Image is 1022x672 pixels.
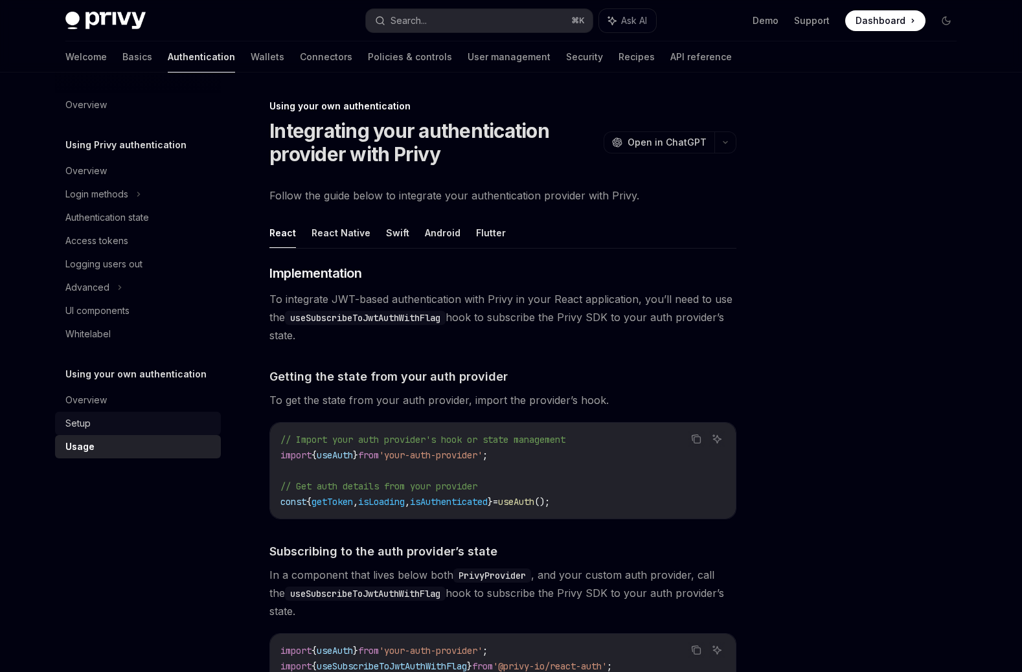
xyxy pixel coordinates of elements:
span: In a component that lives below both , and your custom auth provider, call the hook to subscribe ... [269,566,736,620]
span: import [280,660,312,672]
button: Ask AI [709,642,725,658]
span: ⌘ K [571,16,585,26]
button: Flutter [476,218,506,248]
a: Logging users out [55,252,221,276]
span: } [353,645,358,656]
span: To integrate JWT-based authentication with Privy in your React application, you’ll need to use th... [269,290,736,344]
div: Logging users out [65,256,142,272]
a: Recipes [619,41,655,73]
span: Ask AI [621,14,647,27]
span: , [405,496,410,508]
div: Setup [65,416,91,431]
span: from [358,449,379,461]
button: React [269,218,296,248]
button: React Native [312,218,370,248]
a: Authentication [168,41,235,73]
a: Usage [55,435,221,458]
div: Login methods [65,186,128,202]
img: dark logo [65,12,146,30]
a: Basics [122,41,152,73]
span: (); [534,496,550,508]
span: import [280,645,312,656]
code: useSubscribeToJwtAuthWithFlag [285,587,446,601]
a: Dashboard [845,10,925,31]
h5: Using Privy authentication [65,137,187,153]
span: { [312,645,317,656]
span: 'your-auth-provider' [379,449,483,461]
button: Swift [386,218,409,248]
span: Implementation [269,264,361,282]
div: Search... [391,13,427,28]
div: Overview [65,97,107,113]
span: getToken [312,496,353,508]
button: Copy the contents from the code block [688,642,705,658]
span: { [312,449,317,461]
span: Subscribing to the auth provider’s state [269,543,497,560]
a: Overview [55,159,221,183]
span: Open in ChatGPT [628,136,707,149]
span: isLoading [358,496,405,508]
code: PrivyProvider [453,568,531,583]
a: Demo [753,14,778,27]
span: } [488,496,493,508]
h5: Using your own authentication [65,366,207,382]
button: Android [425,218,460,248]
a: User management [468,41,551,73]
div: Advanced [65,280,109,295]
div: Whitelabel [65,326,111,342]
button: Search...⌘K [366,9,593,32]
span: // Get auth details from your provider [280,480,477,492]
a: Overview [55,93,221,117]
span: = [493,496,498,508]
span: const [280,496,306,508]
span: To get the state from your auth provider, import the provider’s hook. [269,391,736,409]
div: Overview [65,392,107,408]
span: from [472,660,493,672]
div: Usage [65,439,95,454]
button: Ask AI [709,431,725,447]
a: Access tokens [55,229,221,252]
span: Getting the state from your auth provider [269,368,508,385]
div: Authentication state [65,210,149,225]
div: Overview [65,163,107,179]
span: '@privy-io/react-auth' [493,660,607,672]
span: import [280,449,312,461]
div: Using your own authentication [269,100,736,113]
span: { [312,660,317,672]
span: // Import your auth provider's hook or state management [280,434,565,445]
a: Connectors [300,41,352,73]
span: isAuthenticated [410,496,488,508]
a: UI components [55,299,221,322]
span: Dashboard [856,14,905,27]
div: UI components [65,303,130,319]
div: Access tokens [65,233,128,249]
span: } [353,449,358,461]
span: ; [483,645,488,656]
span: useAuth [317,645,353,656]
span: ; [607,660,612,672]
a: Security [566,41,603,73]
a: Authentication state [55,206,221,229]
a: Setup [55,412,221,435]
span: { [306,496,312,508]
span: 'your-auth-provider' [379,645,483,656]
button: Open in ChatGPT [604,131,714,153]
a: Wallets [251,41,284,73]
span: , [353,496,358,508]
a: Policies & controls [368,41,452,73]
span: } [467,660,472,672]
span: useAuth [317,449,353,461]
a: Welcome [65,41,107,73]
span: useAuth [498,496,534,508]
span: useSubscribeToJwtAuthWithFlag [317,660,467,672]
span: from [358,645,379,656]
h1: Integrating your authentication provider with Privy [269,119,598,166]
code: useSubscribeToJwtAuthWithFlag [285,311,446,325]
span: Follow the guide below to integrate your authentication provider with Privy. [269,186,736,205]
span: ; [483,449,488,461]
button: Ask AI [599,9,656,32]
a: Support [794,14,830,27]
a: Overview [55,388,221,412]
a: Whitelabel [55,322,221,346]
a: API reference [670,41,732,73]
